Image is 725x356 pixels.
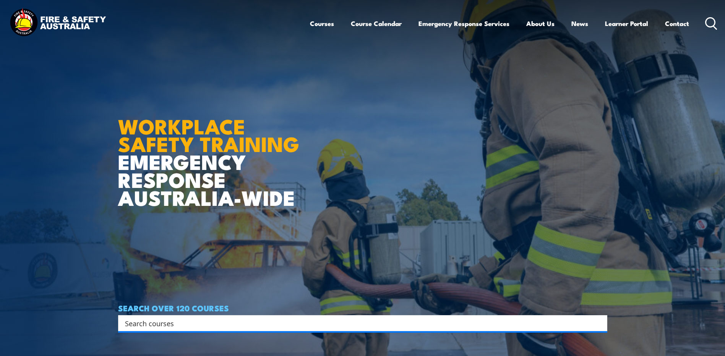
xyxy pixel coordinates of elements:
strong: WORKPLACE SAFETY TRAINING [118,110,299,159]
a: Emergency Response Services [418,13,509,34]
input: Search input [125,317,590,329]
form: Search form [127,318,592,328]
h1: EMERGENCY RESPONSE AUSTRALIA-WIDE [118,98,305,206]
a: Learner Portal [605,13,648,34]
a: Course Calendar [351,13,402,34]
a: News [571,13,588,34]
a: About Us [526,13,555,34]
h4: SEARCH OVER 120 COURSES [118,304,607,312]
a: Courses [310,13,334,34]
a: Contact [665,13,689,34]
button: Search magnifier button [594,318,605,328]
